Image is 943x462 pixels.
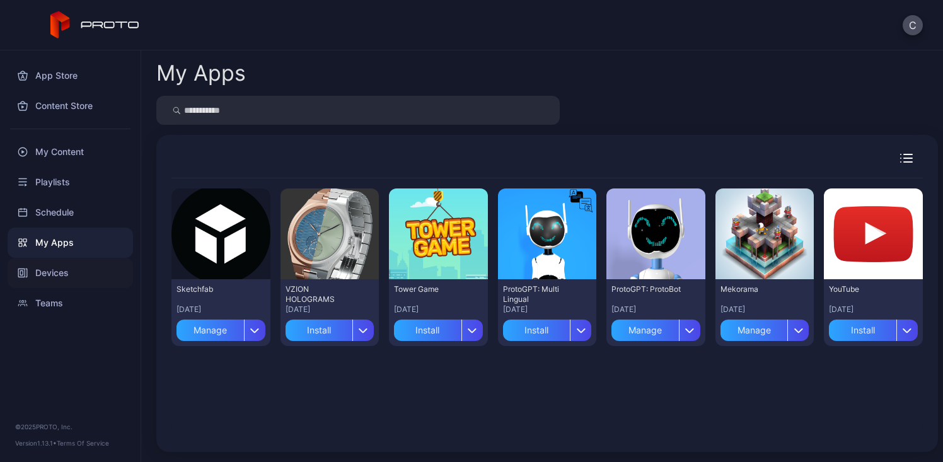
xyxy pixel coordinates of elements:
div: ProtoGPT: Multi Lingual [503,284,572,304]
button: Manage [720,315,809,341]
button: Install [503,315,592,341]
div: [DATE] [286,304,374,315]
a: App Store [8,61,133,91]
button: Manage [611,315,700,341]
span: Version 1.13.1 • [15,439,57,447]
div: [DATE] [720,304,809,315]
a: My Content [8,137,133,167]
button: Install [829,315,918,341]
div: VZION HOLOGRAMS [286,284,355,304]
div: Tower Game [394,284,463,294]
a: Terms Of Service [57,439,109,447]
button: Install [286,315,374,341]
button: C [903,15,923,35]
div: Manage [176,320,244,341]
div: Install [394,320,461,341]
a: Teams [8,288,133,318]
div: [DATE] [503,304,592,315]
div: Install [503,320,570,341]
a: My Apps [8,228,133,258]
div: Install [286,320,353,341]
a: Playlists [8,167,133,197]
div: YouTube [829,284,898,294]
div: Sketchfab [176,284,246,294]
div: ProtoGPT: ProtoBot [611,284,681,294]
div: [DATE] [394,304,483,315]
div: [DATE] [829,304,918,315]
div: [DATE] [176,304,265,315]
div: [DATE] [611,304,700,315]
div: My Apps [156,62,246,84]
div: © 2025 PROTO, Inc. [15,422,125,432]
button: Install [394,315,483,341]
div: Manage [611,320,679,341]
a: Schedule [8,197,133,228]
a: Content Store [8,91,133,121]
div: Manage [720,320,788,341]
div: Mekorama [720,284,790,294]
a: Devices [8,258,133,288]
button: Manage [176,315,265,341]
div: Install [829,320,896,341]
